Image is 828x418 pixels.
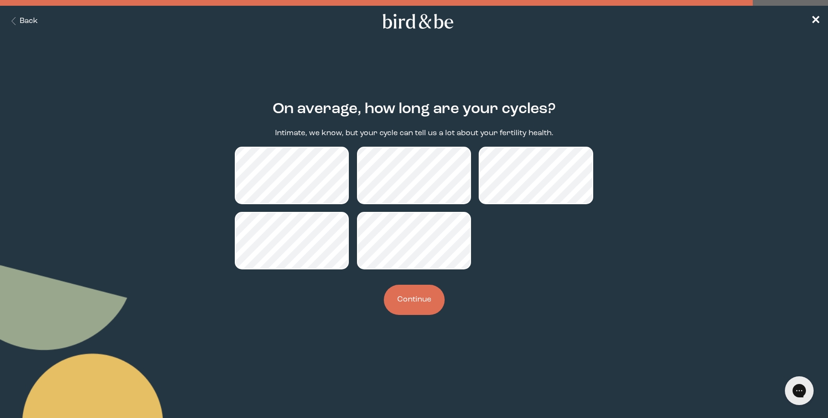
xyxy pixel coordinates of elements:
p: Intimate, we know, but your cycle can tell us a lot about your fertility health. [275,128,553,139]
a: ✕ [811,13,820,30]
button: Back Button [8,16,38,27]
button: Continue [384,285,445,315]
span: ✕ [811,15,820,27]
h2: On average, how long are your cycles? [273,98,556,120]
iframe: Gorgias live chat messenger [780,373,818,408]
